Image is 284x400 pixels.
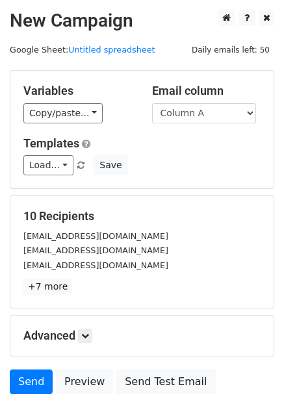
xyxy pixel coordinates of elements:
[23,103,103,123] a: Copy/paste...
[23,279,72,295] a: +7 more
[23,136,79,150] a: Templates
[187,43,274,57] span: Daily emails left: 50
[116,369,215,394] a: Send Test Email
[23,209,261,223] h5: 10 Recipients
[23,84,133,98] h5: Variables
[68,45,155,55] a: Untitled spreadsheet
[23,231,168,241] small: [EMAIL_ADDRESS][DOMAIN_NAME]
[56,369,113,394] a: Preview
[187,45,274,55] a: Daily emails left: 50
[10,369,53,394] a: Send
[10,10,274,32] h2: New Campaign
[23,245,168,255] small: [EMAIL_ADDRESS][DOMAIN_NAME]
[10,45,155,55] small: Google Sheet:
[152,84,261,98] h5: Email column
[94,155,127,175] button: Save
[23,155,73,175] a: Load...
[23,329,261,343] h5: Advanced
[23,260,168,270] small: [EMAIL_ADDRESS][DOMAIN_NAME]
